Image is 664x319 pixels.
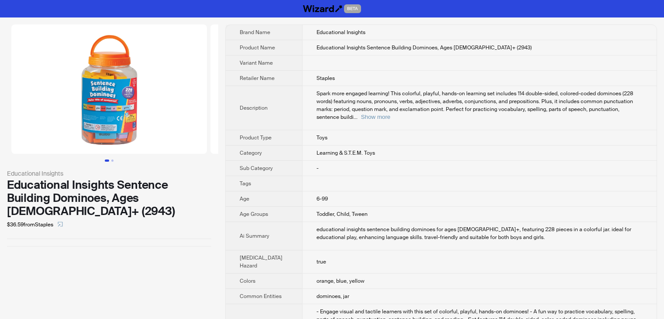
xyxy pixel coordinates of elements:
span: Toddler, Child, Tween [317,211,368,218]
div: Educational Insights Sentence Building Dominoes, Ages [DEMOGRAPHIC_DATA]+ (2943) [7,178,211,218]
span: Brand Name [240,29,270,36]
button: Go to slide 2 [111,159,114,162]
span: Product Type [240,134,272,141]
span: true [317,258,326,265]
span: - [317,165,319,172]
button: Expand [361,114,390,120]
span: Description [240,104,268,111]
img: Educational Insights Sentence Building Dominoes, Ages 6+ (2943) image 2 [210,24,406,154]
span: Age [240,195,249,202]
span: Toys [317,134,327,141]
span: Category [240,149,262,156]
div: Educational Insights [7,169,211,178]
span: Staples [317,75,335,82]
span: Educational Insights [317,29,365,36]
span: Colors [240,277,255,284]
span: Common Entities [240,293,282,300]
span: [MEDICAL_DATA] Hazard [240,254,282,269]
span: orange, blue, yellow [317,277,365,284]
span: Product Name [240,44,275,51]
span: 6-99 [317,195,328,202]
span: Spark more engaged learning! This colorful, playful, hands-on learning set includes 114 double-si... [317,90,633,121]
span: Retailer Name [240,75,275,82]
span: dominoes, jar [317,293,349,300]
span: Tags [240,180,251,187]
div: Spark more engaged learning! This colorful, playful, hands-on learning set includes 114 double-si... [317,90,643,121]
div: $36.59 from Staples [7,218,211,232]
img: Educational Insights Sentence Building Dominoes, Ages 6+ (2943) image 1 [11,24,207,154]
span: Learning & S.T.E.M. Toys [317,149,375,156]
div: educational insights sentence building dominoes for ages 6+, featuring 228 pieces in a colorful j... [317,225,643,241]
span: ... [354,114,358,121]
span: BETA [344,4,361,13]
span: Sub Category [240,165,273,172]
button: Go to slide 1 [105,159,109,162]
span: Variant Name [240,59,273,66]
span: Ai Summary [240,232,269,239]
span: Educational Insights Sentence Building Dominoes, Ages [DEMOGRAPHIC_DATA]+ (2943) [317,44,532,51]
span: select [58,222,63,227]
span: Age Groups [240,211,268,218]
